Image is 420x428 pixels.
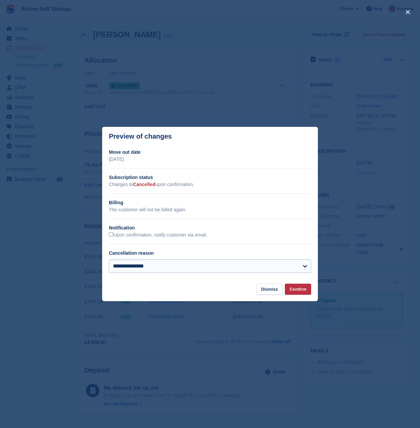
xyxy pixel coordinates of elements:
[109,181,311,188] p: Changes to upon confirmation.
[285,284,311,295] button: Confirm
[133,182,155,187] span: Cancelled
[109,232,113,237] input: Upon confirmation, notify customer via email.
[109,149,311,156] h2: Move out date
[402,7,413,17] button: close
[109,156,311,163] p: [DATE]
[109,199,311,206] h2: Billing
[257,284,283,295] button: Dismiss
[109,250,154,256] label: Cancellation reason
[109,206,311,213] p: The customer will not be billed again.
[109,133,172,140] p: Preview of changes
[109,232,207,238] label: Upon confirmation, notify customer via email.
[109,224,311,231] h2: Notification
[109,174,311,181] h2: Subscription status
